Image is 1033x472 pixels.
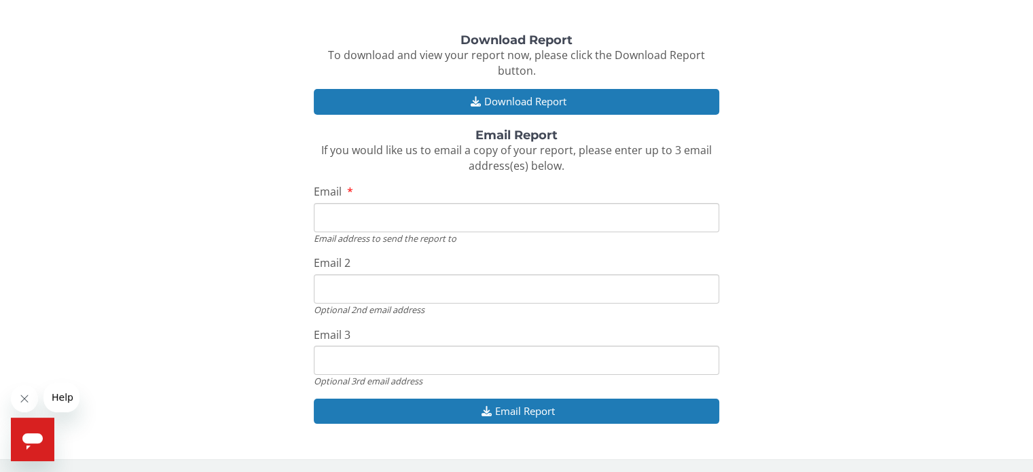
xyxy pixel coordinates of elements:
span: Email 2 [314,255,350,270]
div: Optional 2nd email address [314,304,719,316]
div: Optional 3rd email address [314,375,719,387]
span: Email [314,184,342,199]
span: To download and view your report now, please click the Download Report button. [328,48,705,78]
button: Email Report [314,399,719,424]
div: Email address to send the report to [314,232,719,244]
strong: Email Report [475,128,558,143]
iframe: Message from company [43,382,79,412]
button: Download Report [314,89,719,114]
span: If you would like us to email a copy of your report, please enter up to 3 email address(es) below. [321,143,712,173]
iframe: Button to launch messaging window [11,418,54,461]
iframe: Close message [11,385,38,412]
strong: Download Report [460,33,573,48]
span: Email 3 [314,327,350,342]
